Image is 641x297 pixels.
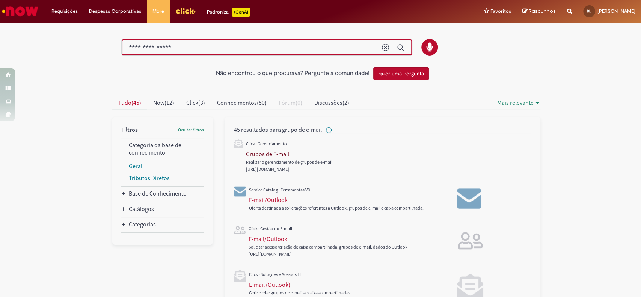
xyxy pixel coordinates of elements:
h2: Não encontrou o que procurava? Pergunte à comunidade! [216,70,370,77]
span: Despesas Corporativas [89,8,141,15]
button: Fazer uma Pergunta [373,67,429,80]
div: Padroniza [207,8,250,17]
span: [PERSON_NAME] [597,8,635,14]
span: BL [587,9,591,14]
p: +GenAi [232,8,250,17]
img: ServiceNow [1,4,39,19]
span: Favoritos [490,8,511,15]
a: Rascunhos [522,8,556,15]
span: Requisições [51,8,78,15]
span: Rascunhos [529,8,556,15]
span: More [152,8,164,15]
img: click_logo_yellow_360x200.png [175,5,196,17]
